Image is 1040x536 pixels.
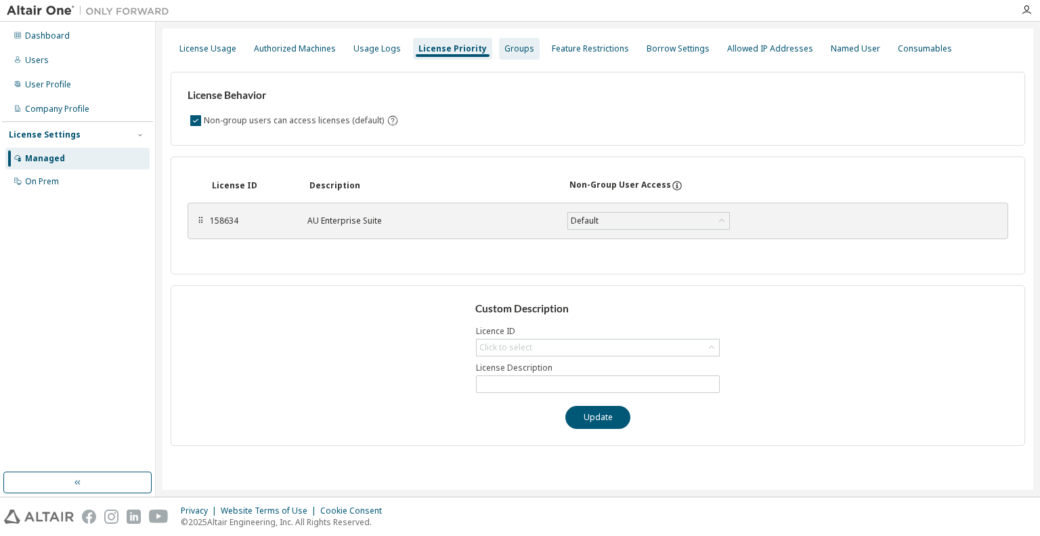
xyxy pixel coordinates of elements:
div: Authorized Machines [254,43,336,54]
div: Non-Group User Access [569,180,671,192]
button: Update [565,406,630,429]
img: youtube.svg [149,510,169,524]
div: Click to select [477,339,719,356]
div: Dashboard [25,30,70,41]
div: Groups [504,43,534,54]
img: linkedin.svg [127,510,141,524]
div: Allowed IP Addresses [727,43,813,54]
svg: By default any user not assigned to any group can access any license. Turn this setting off to di... [387,115,399,127]
div: Default [569,213,601,228]
div: License Priority [418,43,487,54]
div: License Settings [9,129,81,140]
div: Company Profile [25,104,89,115]
p: © 2025 Altair Engineering, Inc. All Rights Reserved. [181,516,390,528]
div: Named User [831,43,880,54]
h3: License Behavior [188,89,397,102]
div: Consumables [898,43,952,54]
div: Click to select [479,342,532,353]
div: License ID [212,180,293,191]
div: Website Terms of Use [221,506,320,516]
div: AU Enterprise Suite [307,215,551,226]
div: User Profile [25,79,71,90]
div: Usage Logs [353,43,401,54]
div: 158634 [210,215,291,226]
img: instagram.svg [104,510,118,524]
div: Borrow Settings [647,43,710,54]
label: License Description [476,363,720,373]
div: Feature Restrictions [552,43,629,54]
div: ⠿ [196,215,204,226]
div: Users [25,55,49,66]
div: Cookie Consent [320,506,390,516]
div: On Prem [25,176,59,187]
div: Description [309,180,553,191]
div: Privacy [181,506,221,516]
div: Default [568,213,729,229]
div: License Usage [179,43,236,54]
h3: Custom Description [475,302,721,316]
label: Licence ID [476,326,720,337]
img: Altair One [7,4,176,18]
img: altair_logo.svg [4,510,74,524]
label: Non-group users can access licenses (default) [204,112,387,129]
img: facebook.svg [82,510,96,524]
div: Managed [25,153,65,164]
